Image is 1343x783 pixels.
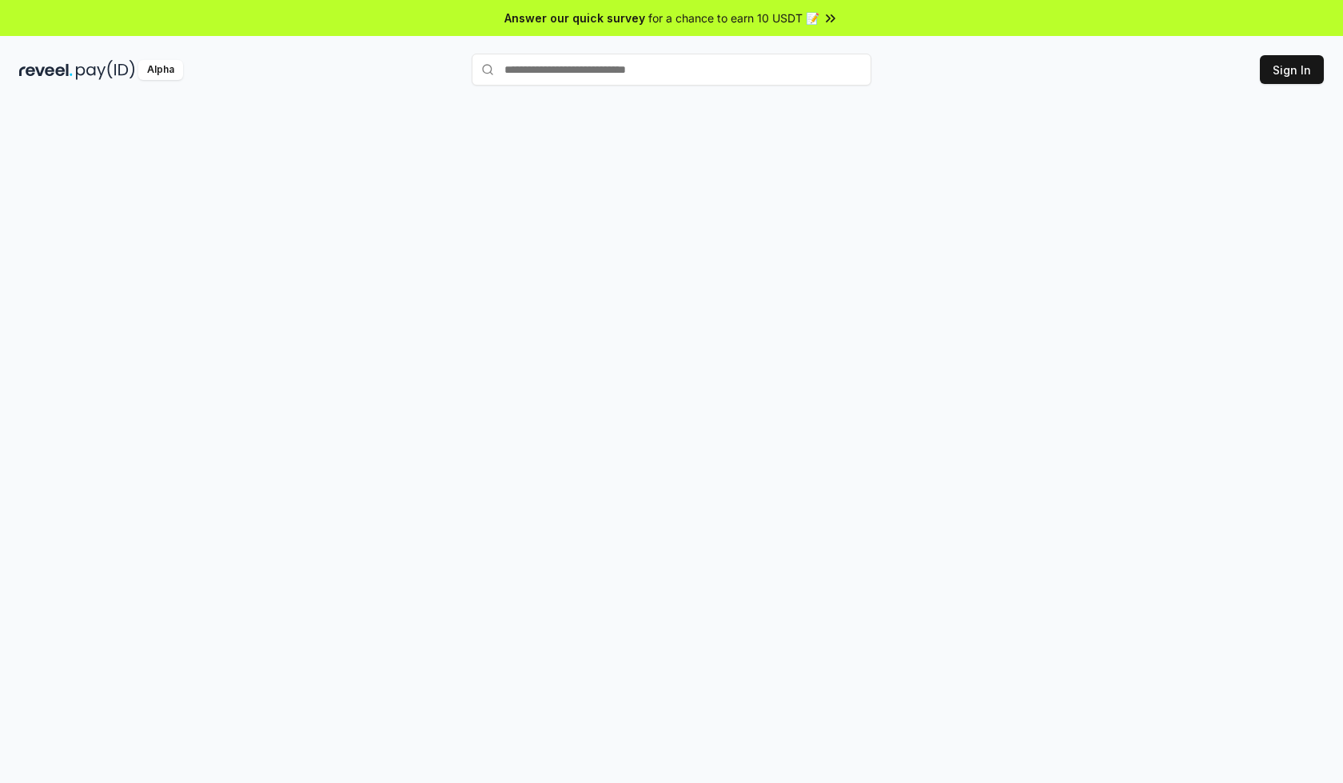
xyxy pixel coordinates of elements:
[648,10,819,26] span: for a chance to earn 10 USDT 📝
[76,60,135,80] img: pay_id
[504,10,645,26] span: Answer our quick survey
[1260,55,1324,84] button: Sign In
[138,60,183,80] div: Alpha
[19,60,73,80] img: reveel_dark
